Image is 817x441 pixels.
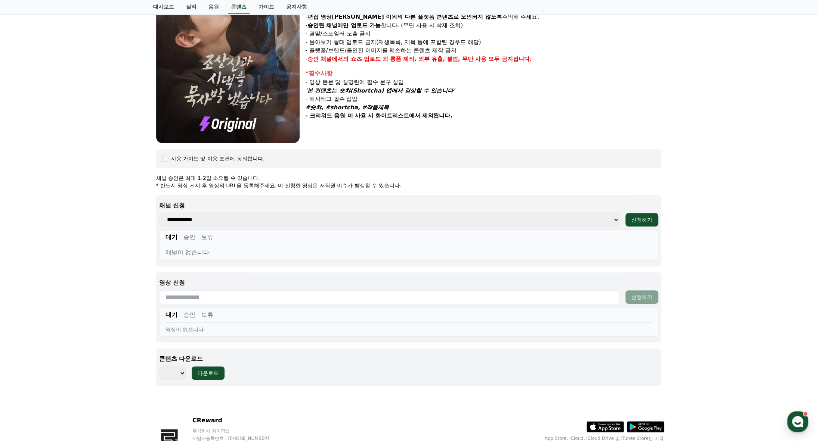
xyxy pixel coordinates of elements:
a: 설정 [96,237,143,255]
p: - 합니다. (무단 사용 시 삭제 조치) [306,21,661,30]
span: 홈 [24,248,28,254]
button: 신청하기 [625,213,658,226]
div: 채널이 없습니다. [165,248,652,257]
em: '본 컨텐츠는 숏챠(Shortcha) 앱에서 감상할 수 있습니다' [306,87,455,94]
button: 승인 [183,233,195,242]
strong: 승인 채널에서의 쇼츠 업로드 외 [307,56,388,62]
p: * 반드시 영상 게시 후 영상의 URL을 등록해주세요. 미 신청한 영상은 저작권 이슈가 발생할 수 있습니다. [156,182,661,189]
button: 다운로드 [192,366,225,380]
button: 승인 [183,310,195,319]
p: 영상 신청 [159,278,658,287]
p: 채널 신청 [159,201,658,210]
div: *필수사항 [306,69,661,78]
div: 다운로드 [198,369,219,377]
strong: 편집 영상[PERSON_NAME] 이외의 [307,13,403,20]
p: 콘텐츠 다운로드 [159,354,658,363]
em: #숏챠, #shortcha, #작품제목 [306,104,389,111]
span: 설정 [115,248,124,254]
p: 주식회사 와이피랩 [192,428,284,434]
div: 신청하기 [631,293,652,301]
p: - 몰아보기 형태 업로드 금지(재생목록, 제목 등에 포함된 경우도 해당) [306,38,661,47]
button: 대기 [165,233,177,242]
p: 채널 승인은 최대 1-2일 소요될 수 있습니다. [156,174,661,182]
span: 대화 [68,248,77,254]
p: - [306,55,661,63]
p: - 플랫폼/브랜드/출연진 이미지를 훼손하는 콘텐츠 제작 금지 [306,46,661,55]
div: 신청하기 [631,216,652,223]
p: - 영상 본문 및 설명란에 필수 문구 삽입 [306,78,661,87]
p: - 주의해 주세요. [306,13,661,21]
strong: - 크리워드 음원 미 사용 시 화이트리스트에서 제외됩니다. [306,112,452,119]
button: 보류 [201,233,213,242]
div: 사용 가이드 및 이용 조건에 동의합니다. [171,155,265,162]
button: 보류 [201,310,213,319]
strong: 롱폼 제작, 외부 유출, 불펌, 무단 사용 모두 금지됩니다. [390,56,532,62]
button: 대기 [165,310,177,319]
a: 대화 [49,237,96,255]
strong: 승인된 채널에만 업로드 가능 [307,22,381,29]
p: - 결말/스포일러 노출 금지 [306,29,661,38]
button: 신청하기 [625,290,658,304]
div: 영상이 없습니다. [165,326,652,333]
p: - 해시태그 필수 삽입 [306,95,661,103]
p: CReward [192,416,284,425]
a: 홈 [2,237,49,255]
strong: 다른 플랫폼 콘텐츠로 오인되지 않도록 [405,13,502,20]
